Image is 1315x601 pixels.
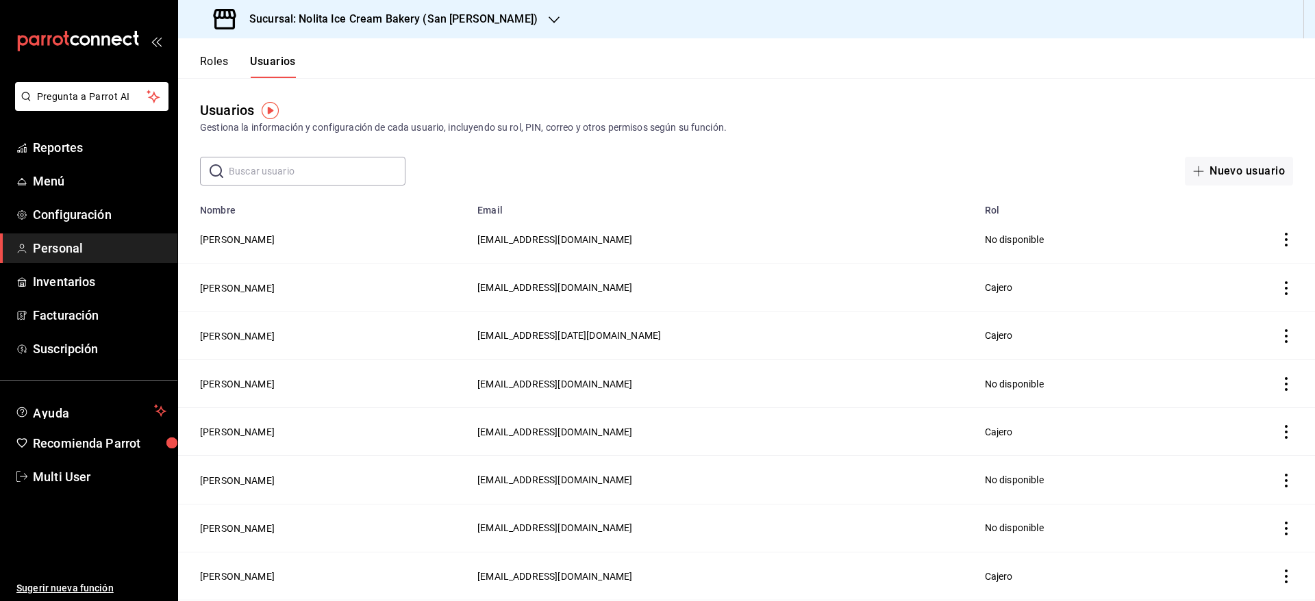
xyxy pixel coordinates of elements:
[477,474,632,485] span: [EMAIL_ADDRESS][DOMAIN_NAME]
[37,90,147,104] span: Pregunta a Parrot AI
[977,216,1188,264] td: No disponible
[33,434,166,452] span: Recomienda Parrot
[33,306,166,324] span: Facturación
[33,138,166,157] span: Reportes
[33,402,149,419] span: Ayuda
[469,196,977,216] th: Email
[238,11,538,27] h3: Sucursal: Nolita Ice Cream Bakery (San [PERSON_NAME])
[33,172,166,190] span: Menú
[178,196,469,216] th: Nombre
[200,233,275,246] button: [PERSON_NAME]
[985,426,1013,437] span: Cajero
[10,99,168,114] a: Pregunta a Parrot AI
[1279,377,1293,391] button: actions
[977,456,1188,504] td: No disponible
[200,570,275,583] button: [PERSON_NAME]
[33,272,166,291] span: Inventarios
[16,581,166,596] span: Sugerir nueva función
[977,504,1188,552] td: No disponible
[477,234,632,245] span: [EMAIL_ADDRESS][DOMAIN_NAME]
[33,340,166,358] span: Suscripción
[250,55,296,78] button: Usuarios
[262,102,279,119] img: Tooltip marker
[477,571,632,582] span: [EMAIL_ADDRESS][DOMAIN_NAME]
[977,359,1188,407] td: No disponible
[1185,157,1293,186] button: Nuevo usuario
[200,425,275,439] button: [PERSON_NAME]
[477,330,661,341] span: [EMAIL_ADDRESS][DATE][DOMAIN_NAME]
[151,36,162,47] button: open_drawer_menu
[477,522,632,533] span: [EMAIL_ADDRESS][DOMAIN_NAME]
[200,329,275,343] button: [PERSON_NAME]
[229,157,405,185] input: Buscar usuario
[200,120,1293,135] div: Gestiona la información y configuración de cada usuario, incluyendo su rol, PIN, correo y otros p...
[1279,522,1293,535] button: actions
[200,100,254,120] div: Usuarios
[985,571,1013,582] span: Cajero
[985,330,1013,341] span: Cajero
[477,426,632,437] span: [EMAIL_ADDRESS][DOMAIN_NAME]
[200,377,275,391] button: [PERSON_NAME]
[200,281,275,295] button: [PERSON_NAME]
[33,205,166,224] span: Configuración
[1279,425,1293,439] button: actions
[33,468,166,486] span: Multi User
[1279,570,1293,583] button: actions
[477,379,632,389] span: [EMAIL_ADDRESS][DOMAIN_NAME]
[1279,233,1293,246] button: actions
[1279,474,1293,487] button: actions
[33,239,166,257] span: Personal
[15,82,168,111] button: Pregunta a Parrot AI
[200,55,228,78] button: Roles
[977,196,1188,216] th: Rol
[200,474,275,487] button: [PERSON_NAME]
[200,55,296,78] div: navigation tabs
[985,282,1013,293] span: Cajero
[477,282,632,293] span: [EMAIL_ADDRESS][DOMAIN_NAME]
[1279,329,1293,343] button: actions
[200,522,275,535] button: [PERSON_NAME]
[1279,281,1293,295] button: actions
